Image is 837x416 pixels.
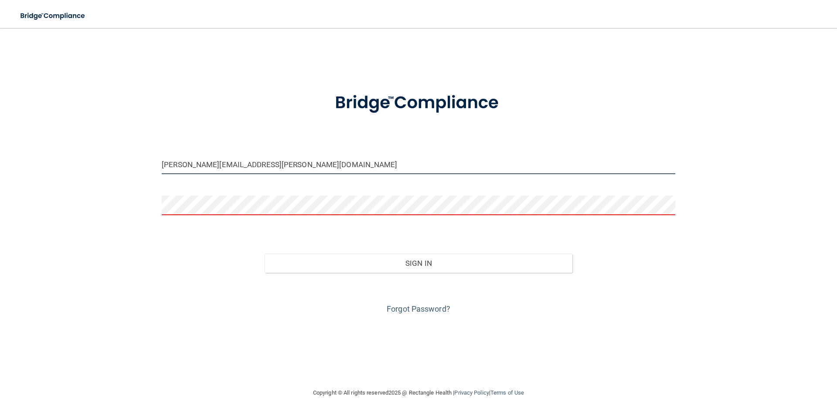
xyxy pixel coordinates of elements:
img: bridge_compliance_login_screen.278c3ca4.svg [13,7,93,25]
a: Terms of Use [490,389,524,396]
div: Copyright © All rights reserved 2025 @ Rectangle Health | | [259,379,578,407]
a: Forgot Password? [387,304,450,313]
a: Privacy Policy [454,389,489,396]
img: bridge_compliance_login_screen.278c3ca4.svg [317,80,520,126]
input: Email [162,155,675,174]
button: Sign In [265,254,573,273]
